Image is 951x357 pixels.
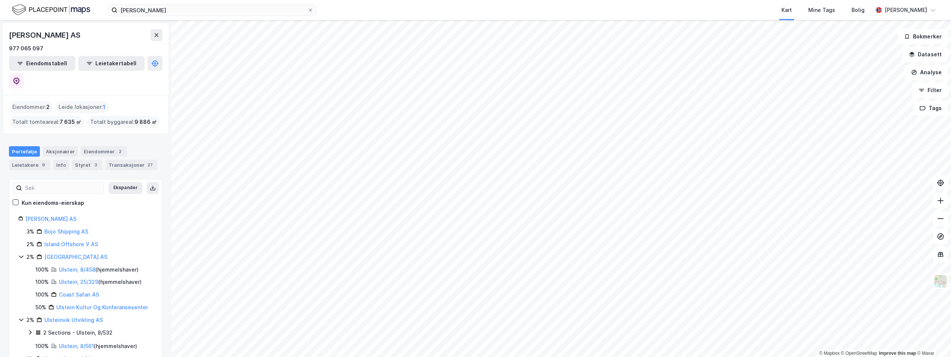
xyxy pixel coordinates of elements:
[22,198,84,207] div: Kun eiendoms-eierskap
[117,4,307,16] input: Søk på adresse, matrikkel, gårdeiere, leietakere eller personer
[60,118,81,126] span: 7 635 ㎡
[35,342,49,351] div: 100%
[35,303,46,312] div: 50%
[933,274,948,288] img: Z
[9,101,53,113] div: Eiendommer :
[44,317,103,323] a: Ulsteinvik Utvikling AS
[44,228,88,235] a: Bojo Shipping AS
[56,101,108,113] div: Leide lokasjoner :
[905,65,948,80] button: Analyse
[781,6,792,15] div: Kart
[808,6,835,15] div: Mine Tags
[903,47,948,62] button: Datasett
[9,160,50,170] div: Leietakere
[146,161,154,169] div: 27
[819,351,840,356] a: Mapbox
[9,29,82,41] div: [PERSON_NAME] AS
[92,161,99,169] div: 3
[25,216,76,222] a: [PERSON_NAME] AS
[35,278,49,286] div: 100%
[26,253,34,262] div: 2%
[59,343,94,349] a: Ulstein, 8/561
[105,160,157,170] div: Transaksjoner
[53,160,69,170] div: Info
[103,103,105,112] span: 1
[9,116,84,128] div: Totalt tomteareal :
[44,241,98,247] a: Island Offshore V AS
[841,351,877,356] a: OpenStreetMap
[885,6,927,15] div: [PERSON_NAME]
[43,146,78,157] div: Aksjonærer
[914,321,951,357] iframe: Chat Widget
[12,3,90,16] img: logo.f888ab2527a4732fd821a326f86c7f29.svg
[879,351,916,356] a: Improve this map
[78,56,145,71] button: Leietakertabell
[59,342,137,351] div: ( hjemmelshaver )
[59,279,98,285] a: Ulstein, 25/329
[40,161,47,169] div: 9
[9,146,40,157] div: Portefølje
[135,118,157,126] span: 9 886 ㎡
[72,160,102,170] div: Styret
[914,321,951,357] div: Kontrollprogram for chat
[59,291,99,298] a: Coast Safari AS
[87,116,160,128] div: Totalt byggareal :
[59,266,95,273] a: Ulstein, 8/458
[116,148,124,155] div: 2
[35,290,49,299] div: 100%
[9,56,75,71] button: Eiendomstabell
[9,44,43,53] div: 977 065 097
[35,265,49,274] div: 100%
[56,304,148,310] a: Ulstein Kultur Og Konferansesenter
[59,278,142,286] div: ( hjemmelshaver )
[43,328,113,337] div: 2 Sections - Ulstein, 8/532
[108,182,142,194] button: Ekspander
[852,6,865,15] div: Bolig
[26,316,34,325] div: 2%
[913,101,948,116] button: Tags
[26,240,34,249] div: 2%
[898,29,948,44] button: Bokmerker
[81,146,127,157] div: Eiendommer
[26,227,34,236] div: 3%
[44,254,107,260] a: [GEOGRAPHIC_DATA] AS
[59,265,139,274] div: ( hjemmelshaver )
[22,182,104,194] input: Søk
[46,103,50,112] span: 2
[912,83,948,98] button: Filter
